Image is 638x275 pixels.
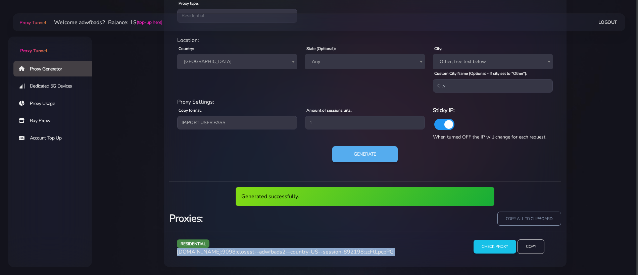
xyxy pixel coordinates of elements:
[46,18,162,26] li: Welcome adwfbads2. Balance: 1$
[598,16,617,29] a: Logout
[13,61,97,76] a: Proxy Generator
[173,98,557,106] div: Proxy Settings:
[18,17,46,28] a: Proxy Tunnel
[179,107,202,113] label: Copy format:
[8,37,92,54] a: Proxy Tunnel
[434,46,442,52] label: City:
[306,46,336,52] label: State (Optional):
[13,113,97,128] a: Buy Proxy
[433,54,553,69] span: Other, free text below
[13,78,97,94] a: Dedicated 5G Devices
[13,130,97,146] a: Account Top Up
[305,54,425,69] span: Any
[137,19,162,26] a: (top-up here)
[518,239,544,254] input: Copy
[19,19,46,26] span: Proxy Tunnel
[177,54,297,69] span: United States of America
[179,46,194,52] label: Country:
[539,165,630,267] iframe: Webchat Widget
[434,70,527,76] label: Custom City Name (Optional - If city set to "Other"):
[497,212,561,226] input: copy all to clipboard
[179,0,199,6] label: Proxy type:
[433,134,546,140] span: When turned OFF the IP will change for each request.
[177,239,210,248] span: residential
[181,57,293,66] span: United States of America
[474,240,516,254] input: Check Proxy
[236,187,494,206] div: Generated successfully.
[437,57,549,66] span: Other, free text below
[332,146,398,162] button: Generate
[173,36,557,44] div: Location:
[306,107,352,113] label: Amount of sessions urls:
[169,212,361,225] h3: Proxies:
[177,248,394,256] span: [DOMAIN_NAME]:9098:closest--adwfbads2--country-US--session-892198:zcFtLpcpPG
[309,57,421,66] span: Any
[20,48,47,54] span: Proxy Tunnel
[433,79,553,93] input: City
[433,106,553,115] h6: Sticky IP:
[13,96,97,111] a: Proxy Usage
